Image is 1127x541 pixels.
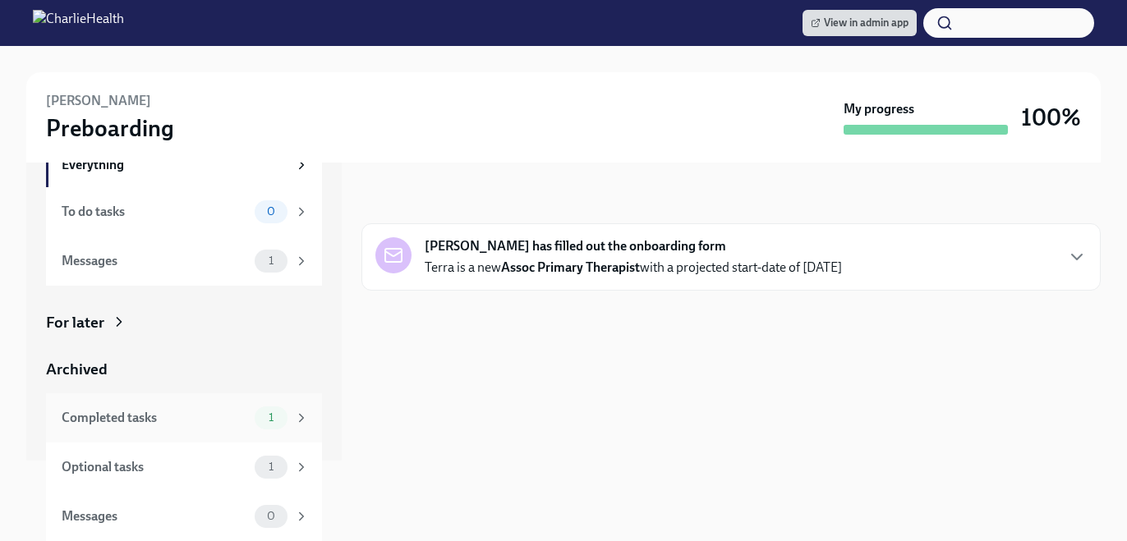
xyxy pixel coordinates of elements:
[33,10,124,36] img: CharlieHealth
[46,92,151,110] h6: [PERSON_NAME]
[803,10,917,36] a: View in admin app
[46,312,104,333] div: For later
[361,189,439,210] div: In progress
[501,259,640,275] strong: Assoc Primary Therapist
[46,236,322,286] a: Messages1
[62,507,248,525] div: Messages
[46,143,322,187] a: Everything
[257,510,285,522] span: 0
[62,156,287,174] div: Everything
[62,409,248,427] div: Completed tasks
[46,312,322,333] a: For later
[46,187,322,236] a: To do tasks0
[46,393,322,442] a: Completed tasks1
[425,259,842,277] p: Terra is a new with a projected start-date of [DATE]
[62,458,248,476] div: Optional tasks
[46,359,322,380] a: Archived
[844,100,914,118] strong: My progress
[257,205,285,218] span: 0
[62,252,248,270] div: Messages
[46,442,322,492] a: Optional tasks1
[811,15,908,31] span: View in admin app
[259,411,283,424] span: 1
[259,254,283,267] span: 1
[46,113,174,143] h3: Preboarding
[425,237,726,255] strong: [PERSON_NAME] has filled out the onboarding form
[259,461,283,473] span: 1
[1021,103,1081,132] h3: 100%
[62,203,248,221] div: To do tasks
[46,492,322,541] a: Messages0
